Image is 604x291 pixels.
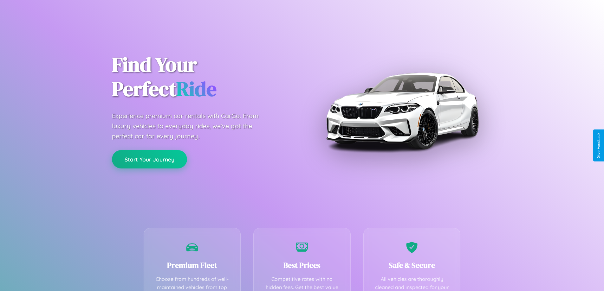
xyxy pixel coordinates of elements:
h3: Best Prices [263,260,341,270]
img: Premium BMW car rental vehicle [323,32,481,190]
h1: Find Your Perfect [112,53,293,101]
button: Start Your Journey [112,150,187,168]
h3: Safe & Secure [373,260,451,270]
span: Ride [176,75,217,103]
p: Experience premium car rentals with CarGo. From luxury vehicles to everyday rides, we've got the ... [112,111,270,141]
h3: Premium Fleet [153,260,231,270]
div: Give Feedback [596,133,601,158]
